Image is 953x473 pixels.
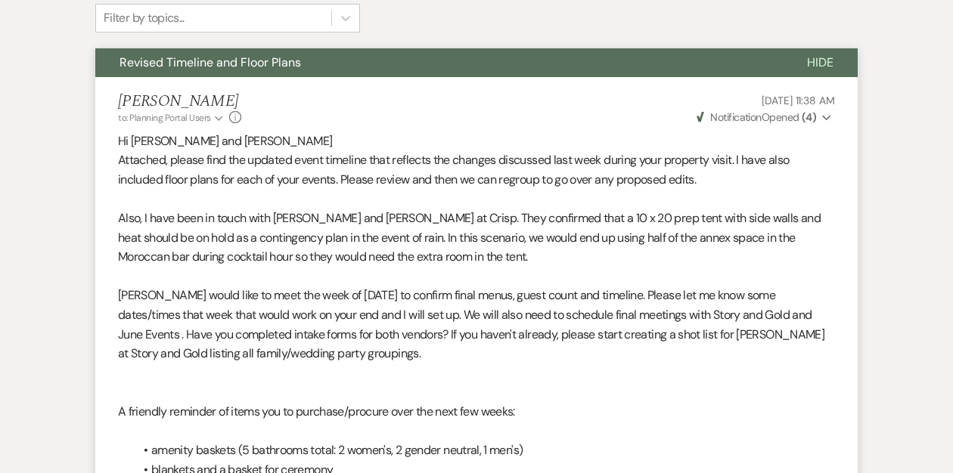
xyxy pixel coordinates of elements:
span: to: Planning Portal Users [118,112,211,124]
p: [PERSON_NAME] would like to meet the week of [DATE] to confirm final menus, guest count and timel... [118,286,835,363]
p: Also, I have been in touch with [PERSON_NAME] and [PERSON_NAME] at Crisp. They confirmed that a 1... [118,209,835,267]
span: Hide [807,54,833,70]
span: Notification [710,110,761,124]
p: A friendly reminder of items you to purchase/procure over the next few weeks: [118,402,835,422]
button: NotificationOpened (4) [694,110,835,125]
p: Attached, please find the updated event timeline that reflects the changes discussed last week du... [118,150,835,189]
div: Filter by topics... [104,9,185,27]
button: Revised Timeline and Floor Plans [95,48,783,77]
span: [DATE] 11:38 AM [762,94,835,107]
h5: [PERSON_NAME] [118,92,241,111]
strong: ( 4 ) [802,110,816,124]
span: Revised Timeline and Floor Plans [120,54,301,70]
li: amenity baskets (5 bathrooms total: 2 women's, 2 gender neutral, 1 men's) [133,441,835,460]
button: Hide [783,48,858,77]
button: to: Planning Portal Users [118,111,225,125]
p: Hi [PERSON_NAME] and [PERSON_NAME] [118,131,835,151]
span: Opened [697,110,816,124]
